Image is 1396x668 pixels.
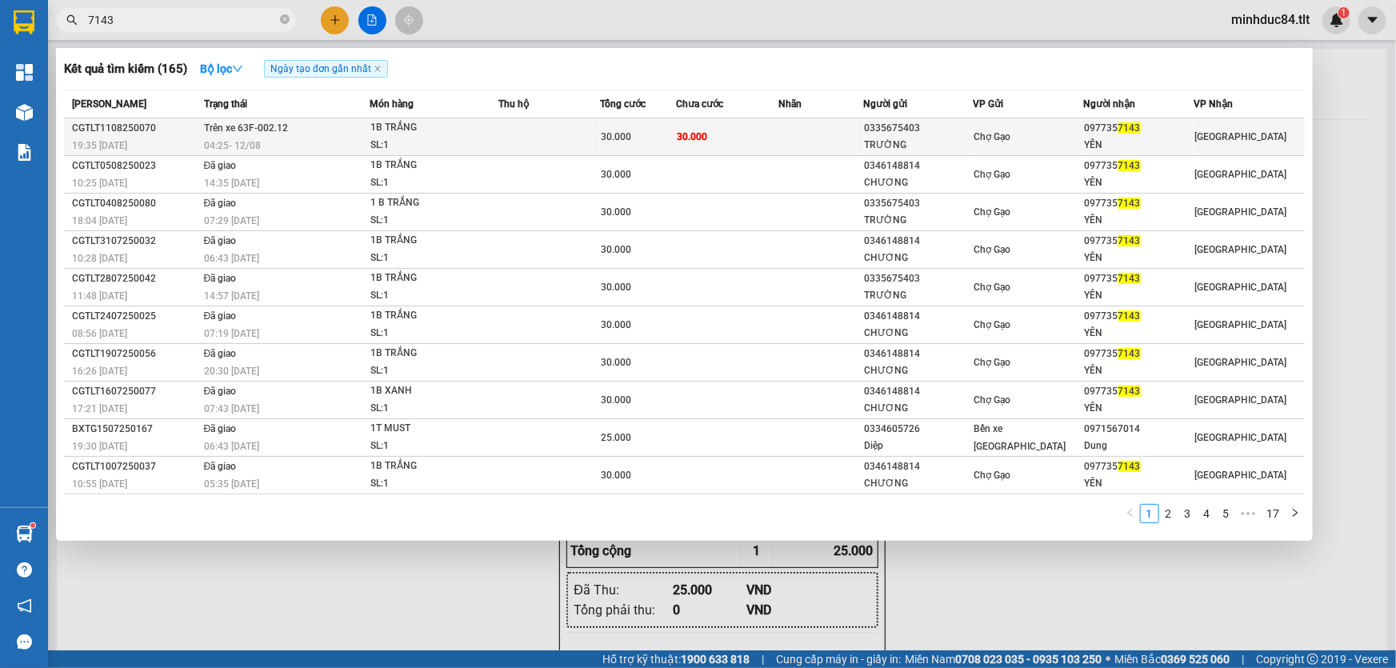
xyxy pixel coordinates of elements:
span: [GEOGRAPHIC_DATA] [1195,244,1287,255]
div: YÊN [1085,174,1194,191]
strong: Bộ lọc [200,62,243,75]
div: SL: 1 [370,137,490,154]
input: Tìm tên, số ĐT hoặc mã đơn [88,11,277,29]
a: 17 [1262,505,1285,522]
span: VP Nhận [1194,98,1234,110]
sup: 1 [30,523,35,528]
li: Previous Page [1121,504,1140,523]
div: SL: 1 [370,325,490,342]
div: YÊN [1085,400,1194,417]
span: 25.000 [601,432,631,443]
div: 0335675403 [864,270,973,287]
div: 0346148814 [864,233,973,250]
div: 1B TRẮNG [370,307,490,325]
div: SL: 1 [370,174,490,192]
span: 20:30 [DATE] [204,366,259,377]
div: 0346148814 [864,458,973,475]
div: TRƯỜNG [864,137,973,154]
span: Đã giao [204,160,237,171]
div: CHƯƠNG [864,400,973,417]
a: 3 [1179,505,1197,522]
span: 17:21 [DATE] [72,403,127,414]
span: 30.000 [601,319,631,330]
span: 30.000 [601,169,631,180]
div: CGTLT1907250056 [72,346,199,362]
span: 07:29 [DATE] [204,215,259,226]
div: CGTLT3107250032 [72,233,199,250]
span: [GEOGRAPHIC_DATA] [1195,470,1287,481]
div: 1B TRẮNG [370,119,490,137]
div: YÊN [1085,137,1194,154]
div: YÊN [1085,212,1194,229]
span: 16:26 [DATE] [72,366,127,377]
span: 7143 [1118,386,1141,397]
span: left [1126,508,1135,518]
div: SL: 1 [370,287,490,305]
span: [GEOGRAPHIC_DATA] [1195,319,1287,330]
div: CHƯƠNG [864,174,973,191]
span: 19:35 [DATE] [72,140,127,151]
div: CHƯƠNG [864,362,973,379]
div: SL: 1 [370,362,490,380]
span: Đã giao [204,423,237,434]
span: 30.000 [678,131,708,142]
span: Đã giao [204,310,237,322]
img: warehouse-icon [16,526,33,542]
div: 1B TRẮNG [370,270,490,287]
li: Next 5 Pages [1236,504,1262,523]
span: Ngày tạo đơn gần nhất [264,60,388,78]
button: right [1286,504,1305,523]
div: YÊN [1085,325,1194,342]
div: BXTG1507250167 [72,421,199,438]
li: 2 [1159,504,1178,523]
span: Trạng thái [204,98,247,110]
div: 0346148814 [864,158,973,174]
a: 2 [1160,505,1178,522]
span: Bến xe [GEOGRAPHIC_DATA] [974,423,1066,452]
span: 7143 [1118,160,1141,171]
span: 06:43 [DATE] [204,441,259,452]
div: 1B TRẮNG [370,232,490,250]
a: 4 [1198,505,1216,522]
img: dashboard-icon [16,64,33,81]
span: 05:35 [DATE] [204,478,259,490]
div: 1B TRẮNG [370,345,490,362]
li: 4 [1198,504,1217,523]
span: 30.000 [601,244,631,255]
span: Chợ Gạo [974,357,1011,368]
text: SGTLT1208250024 [74,76,291,104]
span: 10:28 [DATE] [72,253,127,264]
div: 1B XANH [370,382,490,400]
span: 30.000 [601,394,631,406]
span: [GEOGRAPHIC_DATA] [1195,432,1287,443]
span: 18:04 [DATE] [72,215,127,226]
span: VP Gửi [974,98,1004,110]
span: Thu hộ [498,98,529,110]
span: Tổng cước [600,98,646,110]
div: 097735 [1085,383,1194,400]
span: 7143 [1118,273,1141,284]
span: message [17,634,32,650]
div: YÊN [1085,362,1194,379]
span: Đã giao [204,198,237,209]
li: 5 [1217,504,1236,523]
span: Chợ Gạo [974,206,1011,218]
span: 10:55 [DATE] [72,478,127,490]
div: 1 B TRẮNG [370,194,490,212]
button: Bộ lọcdown [187,56,256,82]
span: [GEOGRAPHIC_DATA] [1195,131,1287,142]
span: close-circle [280,14,290,24]
span: 30.000 [601,206,631,218]
span: 7143 [1118,198,1141,209]
span: close-circle [280,13,290,28]
span: 08:56 [DATE] [72,328,127,339]
div: 0334605726 [864,421,973,438]
span: Nhãn [778,98,802,110]
div: 0971567014 [1085,421,1194,438]
span: 7143 [1118,122,1141,134]
li: Next Page [1286,504,1305,523]
span: 30.000 [601,357,631,368]
span: Đã giao [204,348,237,359]
div: SL: 1 [370,400,490,418]
span: 30.000 [601,282,631,293]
